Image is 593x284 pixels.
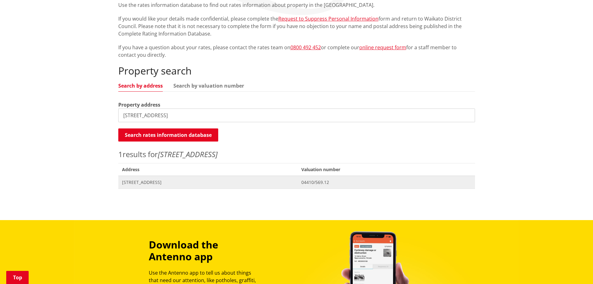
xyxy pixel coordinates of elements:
span: Valuation number [298,163,475,176]
p: Use the rates information database to find out rates information about property in the [GEOGRAPHI... [118,1,475,9]
em: [STREET_ADDRESS] [158,149,218,159]
a: Search by address [118,83,163,88]
a: Search by valuation number [173,83,244,88]
button: Search rates information database [118,128,218,142]
h3: Download the Antenno app [149,239,261,263]
iframe: Messenger Launcher [564,258,587,280]
a: Request to Suppress Personal Information [278,15,379,22]
label: Property address [118,101,160,108]
a: 0800 492 452 [290,44,321,51]
input: e.g. Duke Street NGARUAWAHIA [118,108,475,122]
p: results for [118,149,475,160]
a: online request form [359,44,406,51]
span: Address [118,163,298,176]
span: [STREET_ADDRESS] [122,179,294,185]
p: If you have a question about your rates, please contact the rates team on or complete our for a s... [118,44,475,59]
p: If you would like your details made confidential, please complete the form and return to Waikato ... [118,15,475,37]
span: 1 [118,149,123,159]
a: Top [6,271,29,284]
h2: Property search [118,65,475,77]
a: [STREET_ADDRESS] 04410/569.12 [118,176,475,189]
span: 04410/569.12 [301,179,471,185]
